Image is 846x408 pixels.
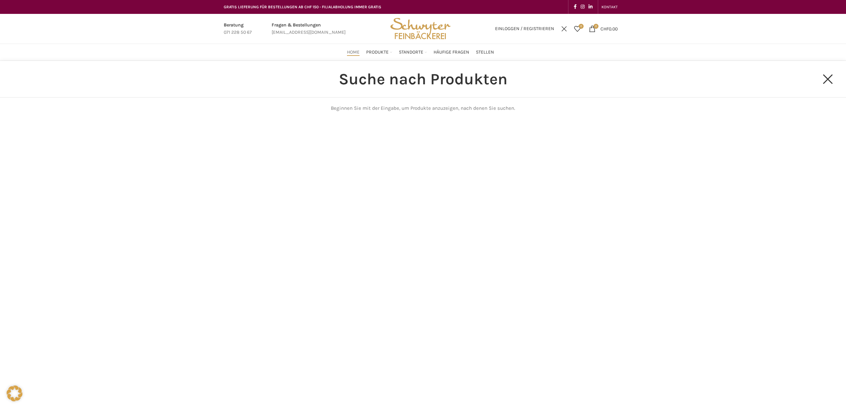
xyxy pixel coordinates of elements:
a: Site logo [388,25,453,31]
div: Meine Wunschliste [571,22,584,35]
span: 0 [579,24,584,29]
a: Linkedin social link [587,2,595,12]
span: Produkte [366,49,389,56]
span: Standorte [399,49,423,56]
a: 0 [571,22,584,35]
span: 0 [594,24,598,29]
a: Stellen [476,46,494,59]
span: Stellen [476,49,494,56]
span: Häufige Fragen [434,49,469,56]
bdi: 0.00 [600,26,618,31]
img: Bäckerei Schwyter [388,14,453,44]
a: Suchen [558,22,571,35]
a: KONTAKT [601,0,618,14]
a: Instagram social link [579,2,587,12]
a: Close search form [811,62,844,96]
span: Einloggen / Registrieren [495,26,554,31]
a: Produkte [366,46,392,59]
div: Main navigation [220,46,621,59]
a: Einloggen / Registrieren [492,22,558,35]
span: Home [347,49,360,56]
input: Suchen [33,61,813,97]
span: GRATIS LIEFERUNG FÜR BESTELLUNGEN AB CHF 150 - FILIALABHOLUNG IMMER GRATIS [224,5,381,9]
a: Standorte [399,46,427,59]
a: Infobox link [224,21,252,36]
a: Facebook social link [572,2,579,12]
div: Secondary navigation [598,0,621,14]
span: CHF [600,26,609,31]
a: 0 CHF0.00 [586,22,621,35]
a: Home [347,46,360,59]
a: Infobox link [272,21,346,36]
span: KONTAKT [601,5,618,9]
a: Häufige Fragen [434,46,469,59]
